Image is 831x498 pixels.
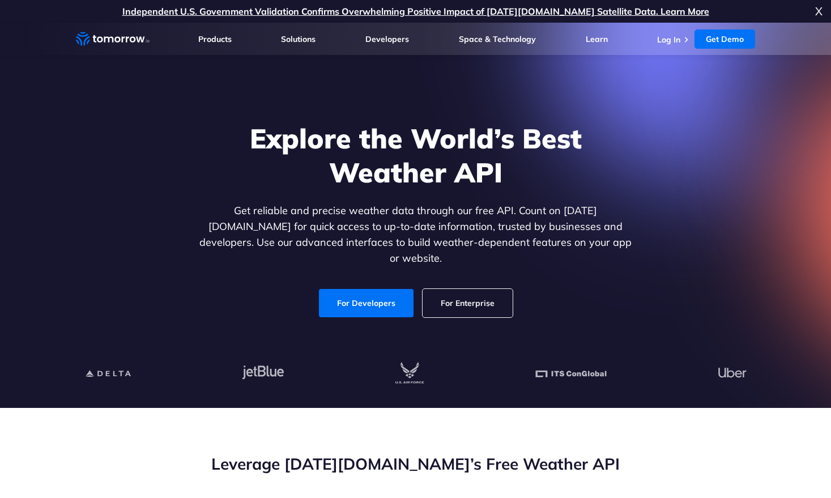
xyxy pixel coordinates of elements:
[423,289,513,317] a: For Enterprise
[657,35,680,45] a: Log In
[197,203,634,266] p: Get reliable and precise weather data through our free API. Count on [DATE][DOMAIN_NAME] for quic...
[281,34,316,44] a: Solutions
[694,29,755,49] a: Get Demo
[197,121,634,189] h1: Explore the World’s Best Weather API
[319,289,414,317] a: For Developers
[76,31,150,48] a: Home link
[122,6,709,17] a: Independent U.S. Government Validation Confirms Overwhelming Positive Impact of [DATE][DOMAIN_NAM...
[586,34,608,44] a: Learn
[365,34,409,44] a: Developers
[459,34,536,44] a: Space & Technology
[76,453,756,475] h2: Leverage [DATE][DOMAIN_NAME]’s Free Weather API
[198,34,232,44] a: Products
